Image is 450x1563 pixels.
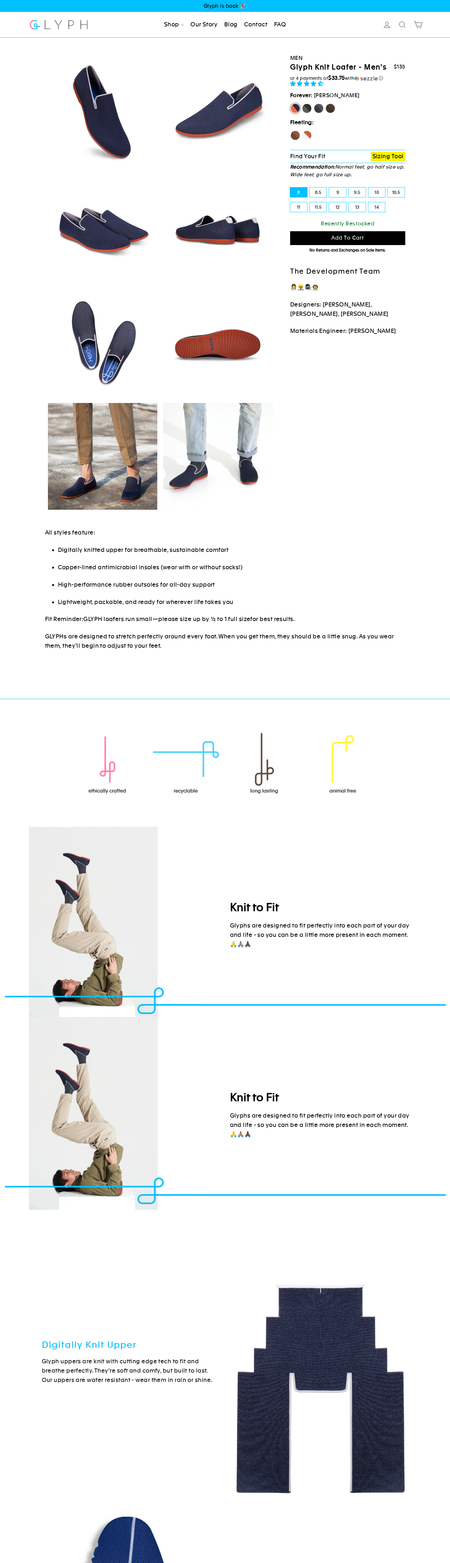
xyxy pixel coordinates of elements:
span: GLYPHs are designed to stretch perfectly around every foot. When you get them, they should be a l... [45,633,394,649]
a: Contact [242,18,270,32]
img: One_Pair_Product_Page_Final_600x.png [29,1017,158,1210]
span: Fit Reminder: [45,616,84,622]
label: Rhino [314,103,324,114]
label: 12 [329,202,346,212]
label: 9 [329,187,346,197]
img: 4_fbcf4a6e-a82b-4547-a9bf-26f9b29d8b40.png [225,1233,421,1494]
label: 13 [349,202,366,212]
label: Fox [302,130,312,141]
h2: The Development Team [290,267,405,276]
p: Normal feet, go half size up. Wide feet, go full size up. [290,163,405,178]
div: ethically crafted [68,731,147,795]
h3: Digitally Knit Upper [42,1339,212,1350]
span: $33.75 [328,75,345,81]
span: All styles feature: [45,529,96,536]
h1: Glyph Knit Loafer - Men's [290,63,387,72]
img: Marlin [163,403,273,513]
label: 11 [290,202,307,212]
img: Marlin [163,288,273,397]
div: recyclable [147,731,225,795]
span: Digitally knitted upper for breathable, sustainable comfort [58,546,229,553]
label: Mustang [325,103,335,114]
span: Copper-lined antimicrobial insoles (wear with or without socks!) [58,564,243,571]
span: please size up by ½ to 1 full size [158,616,250,622]
img: Sezzle [354,76,378,81]
img: Marlin [48,288,158,397]
p: Glyph uppers are knit with cutting edge tech to fit and breathe perfectly. They're soft and comfy... [42,1357,212,1385]
span: $135 [394,64,405,70]
p: Glyphs are designed to fit perfectly into each part of your day and life - so you can be a little... [230,921,421,949]
h2: Knit to Fit [230,900,421,915]
span: [PERSON_NAME] [314,92,360,98]
a: Sizing Tool [371,152,405,161]
strong: Recommendation: [290,164,335,169]
a: Our Story [188,18,220,32]
label: 10 [368,187,385,197]
img: Marlin [48,172,158,282]
label: 9.5 [349,187,366,197]
label: 8.5 [310,187,327,197]
span: High-performance rubber outsoles for all-day support [58,581,215,588]
img: Marlin [48,57,158,166]
span: Find Your Fit [290,153,326,160]
span: No Returns and Exchanges on Sale Items. [309,248,386,252]
p: 👩‍💼👷🏽‍♂️👩🏿‍🔬👨‍🚀 [290,283,405,292]
p: Designers: [PERSON_NAME], [PERSON_NAME], [PERSON_NAME] [290,300,405,319]
div: long lasting [225,731,304,795]
strong: Fleeting: [290,119,314,125]
ul: Primary [161,18,289,32]
a: FAQ [271,18,289,32]
label: [PERSON_NAME] [290,103,300,114]
img: Marlin [163,57,273,166]
button: Add to cart [290,231,405,245]
a: Shop [161,18,187,32]
p: Materials Engineer: [PERSON_NAME] [290,326,405,336]
div: Recently Restocked [290,219,405,228]
div: Men [290,54,405,62]
span: Lightweight, packable, and ready for wherever life takes you [58,599,234,605]
img: Glyph [29,16,89,33]
img: Marlin [48,403,158,510]
a: Blog [222,18,240,32]
label: 14 [368,202,385,212]
div: or 4 payments of with [290,75,405,81]
span: GLYPH loafers run small— [83,616,158,622]
p: Glyphs are designed to fit perfectly into each part of your day and life - so you can be a little... [230,1111,421,1139]
label: 11.5 [310,202,327,212]
span: 4.73 stars [290,80,325,87]
img: Marlin [163,172,273,282]
h2: Knit to Fit [230,1091,421,1105]
div: or 4 payments of$33.75withSezzle Click to learn more about Sezzle [290,75,405,81]
span: for best results. [250,616,295,622]
label: Panther [302,103,312,114]
div: animal free [304,731,382,795]
strong: Forever: [290,92,313,98]
label: Hawk [290,130,300,141]
span: Add to cart [331,235,364,241]
label: 10.5 [388,187,405,197]
label: 8 [290,187,307,197]
img: One_Pair_Product_Page_Final_600x.png [29,827,158,1020]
